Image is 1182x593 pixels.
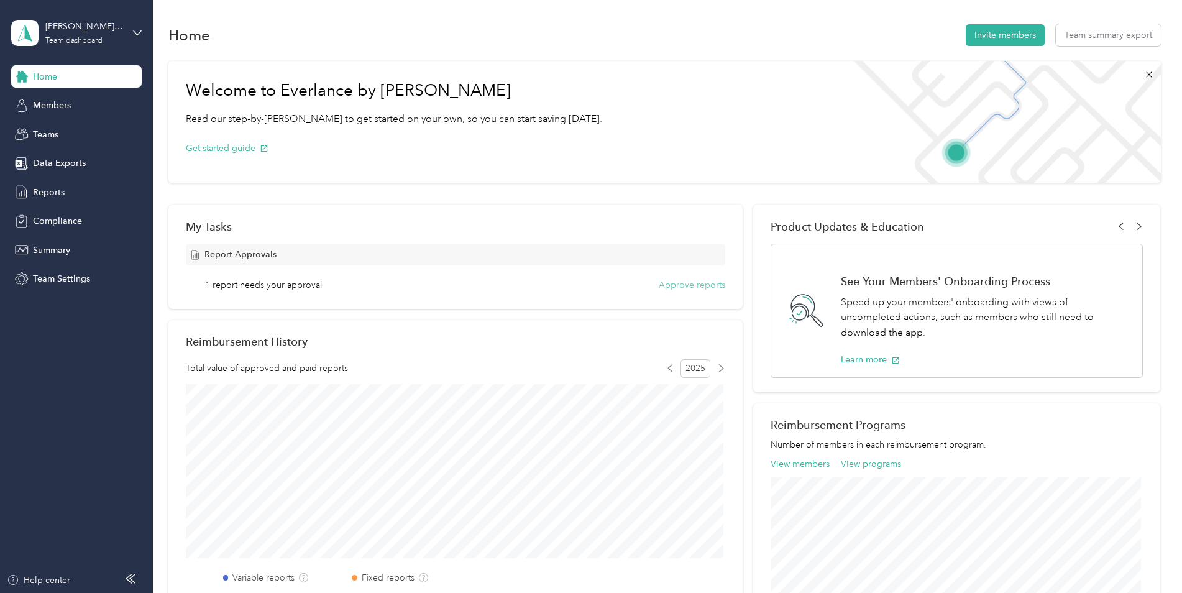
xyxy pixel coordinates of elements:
[33,128,58,141] span: Teams
[771,457,830,471] button: View members
[1056,24,1161,46] button: Team summary export
[841,295,1129,341] p: Speed up your members' onboarding with views of uncompleted actions, such as members who still ne...
[186,335,308,348] h2: Reimbursement History
[771,438,1143,451] p: Number of members in each reimbursement program.
[1112,523,1182,593] iframe: Everlance-gr Chat Button Frame
[33,70,57,83] span: Home
[232,571,295,584] label: Variable reports
[841,353,900,366] button: Learn more
[45,20,123,33] div: [PERSON_NAME] Team
[841,457,901,471] button: View programs
[186,220,725,233] div: My Tasks
[186,111,602,127] p: Read our step-by-[PERSON_NAME] to get started on your own, so you can start saving [DATE].
[168,29,210,42] h1: Home
[204,248,277,261] span: Report Approvals
[33,244,70,257] span: Summary
[33,214,82,228] span: Compliance
[45,37,103,45] div: Team dashboard
[33,186,65,199] span: Reports
[33,272,90,285] span: Team Settings
[7,574,70,587] button: Help center
[186,81,602,101] h1: Welcome to Everlance by [PERSON_NAME]
[771,220,924,233] span: Product Updates & Education
[33,157,86,170] span: Data Exports
[680,359,710,378] span: 2025
[966,24,1045,46] button: Invite members
[659,278,725,292] button: Approve reports
[186,142,268,155] button: Get started guide
[362,571,415,584] label: Fixed reports
[841,61,1160,183] img: Welcome to everlance
[841,275,1129,288] h1: See Your Members' Onboarding Process
[771,418,1143,431] h2: Reimbursement Programs
[205,278,322,292] span: 1 report needs your approval
[33,99,71,112] span: Members
[186,362,348,375] span: Total value of approved and paid reports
